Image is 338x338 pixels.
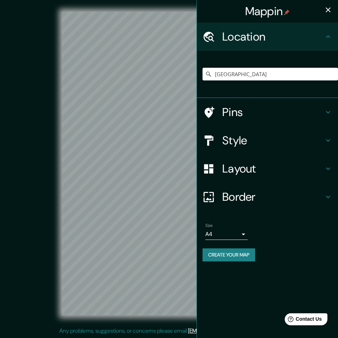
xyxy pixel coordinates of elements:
div: Location [197,23,338,51]
button: Create your map [203,248,255,261]
div: Style [197,126,338,155]
p: Any problems, suggestions, or concerns please email . [59,327,276,335]
h4: Pins [222,105,324,119]
iframe: Help widget launcher [275,310,330,330]
input: Pick your city or area [203,68,338,80]
h4: Border [222,190,324,204]
img: pin-icon.png [284,10,290,15]
canvas: Map [62,12,277,315]
h4: Layout [222,162,324,176]
div: Pins [197,98,338,126]
div: Layout [197,155,338,183]
h4: Mappin [245,4,290,18]
div: A4 [205,229,248,240]
h4: Style [222,133,324,147]
h4: Location [222,30,324,44]
a: [EMAIL_ADDRESS][DOMAIN_NAME] [188,327,275,334]
label: Size [205,223,213,229]
div: Border [197,183,338,211]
